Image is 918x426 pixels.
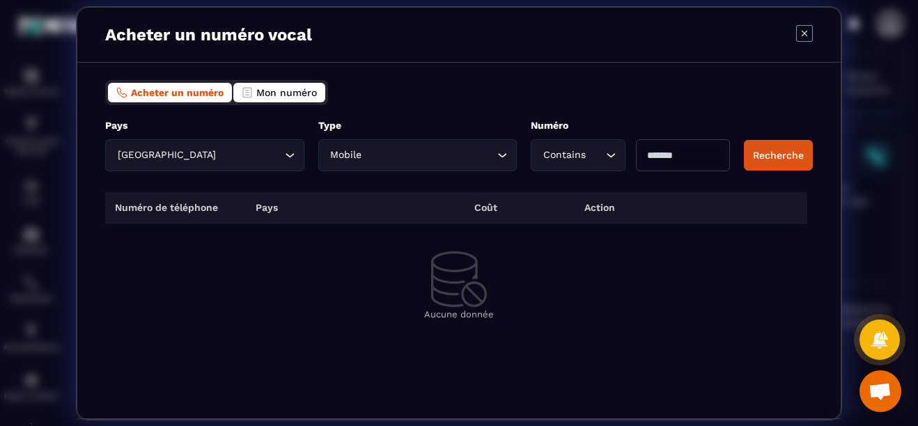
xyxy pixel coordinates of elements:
[246,192,355,223] th: Pays
[105,139,304,171] div: Search for option
[131,87,224,98] span: Acheter un numéro
[318,139,518,171] div: Search for option
[327,148,365,163] span: Mobile
[575,192,807,223] th: Action
[465,192,574,223] th: Coût
[133,309,785,319] p: Aucune donnée
[540,148,589,163] span: Contains
[318,119,518,132] p: Type
[365,148,495,163] input: Search for option
[256,87,317,98] span: Mon numéro
[105,192,246,223] th: Numéro de téléphone
[859,370,901,412] div: Ouvrir le chat
[531,139,625,171] div: Search for option
[114,148,219,163] span: [GEOGRAPHIC_DATA]
[233,83,325,102] button: Mon numéro
[531,119,730,132] p: Numéro
[105,119,304,132] p: Pays
[589,148,602,163] input: Search for option
[219,148,281,163] input: Search for option
[744,140,813,171] button: Recherche
[105,25,312,45] p: Acheter un numéro vocal
[108,83,232,102] button: Acheter un numéro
